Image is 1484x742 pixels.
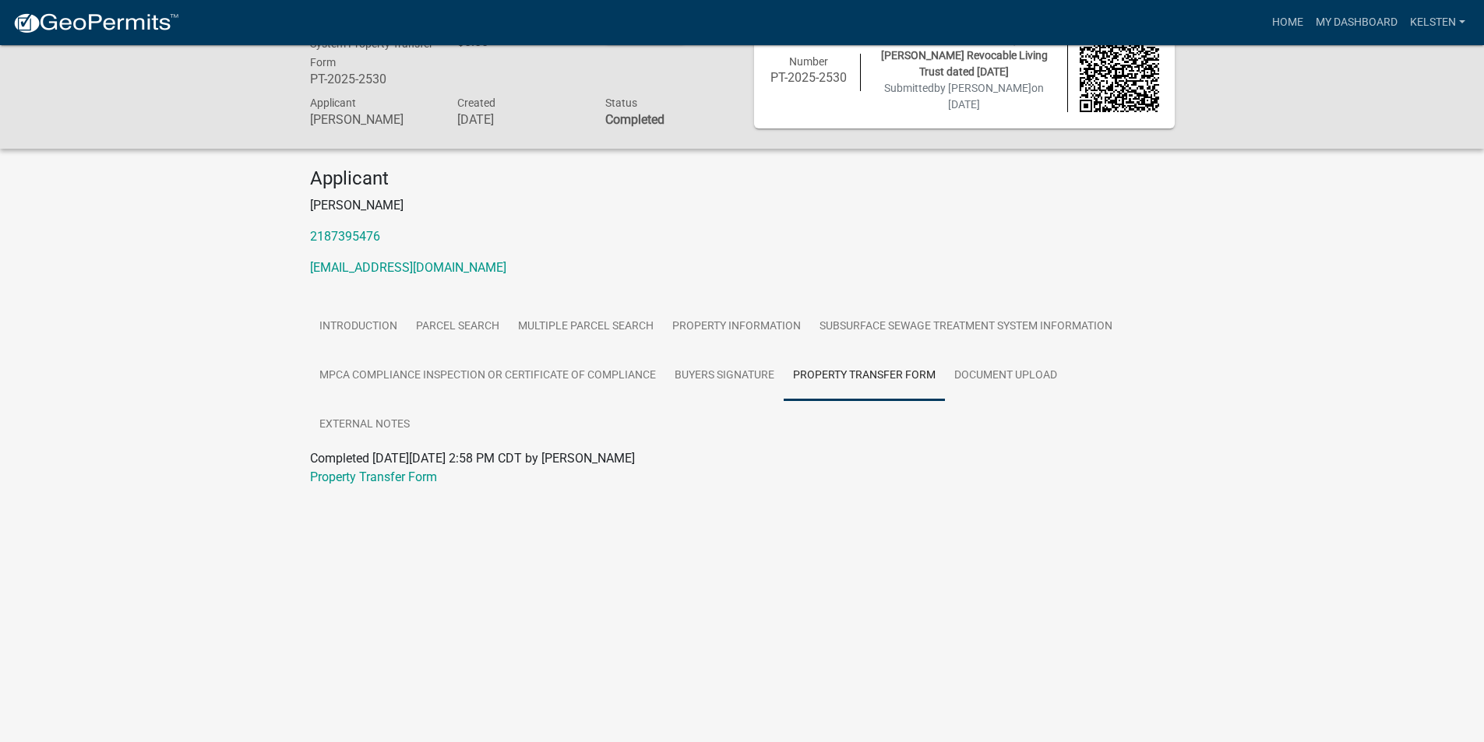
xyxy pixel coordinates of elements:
a: Introduction [310,302,407,352]
strong: Completed [605,112,664,127]
a: 2187395476 [310,229,380,244]
a: Document Upload [945,351,1066,401]
span: Completed [DATE][DATE] 2:58 PM CDT by [PERSON_NAME] [310,451,635,466]
h6: [DATE] [457,112,582,127]
span: Status [605,97,637,109]
p: [PERSON_NAME] [310,196,1175,215]
img: QR code [1080,33,1159,112]
a: Parcel search [407,302,509,352]
h6: PT-2025-2530 [770,70,849,85]
a: MPCA Compliance Inspection or Certificate of Compliance [310,351,665,401]
h6: PT-2025-2530 [310,72,435,86]
a: [EMAIL_ADDRESS][DOMAIN_NAME] [310,260,506,275]
h6: [PERSON_NAME] [310,112,435,127]
span: [STREET_ADDRESS] | Buyer: [PERSON_NAME] Revocable Living Trust dated [DATE] [881,33,1048,78]
a: My Dashboard [1310,8,1404,37]
a: Buyers Signature [665,351,784,401]
span: Applicant [310,97,356,109]
span: Submitted on [DATE] [884,82,1044,111]
a: Multiple Parcel Search [509,302,663,352]
a: Home [1266,8,1310,37]
h4: Applicant [310,167,1175,190]
a: Property Transfer Form [784,351,945,401]
a: Property Transfer Form [310,469,437,484]
span: by [PERSON_NAME] [934,82,1031,94]
span: Created [457,97,495,109]
span: Number [789,55,828,68]
a: Property Information [663,302,810,352]
a: External Notes [310,400,419,450]
a: Subsurface Sewage Treatment System Information [810,302,1122,352]
a: Kelsten [1404,8,1472,37]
